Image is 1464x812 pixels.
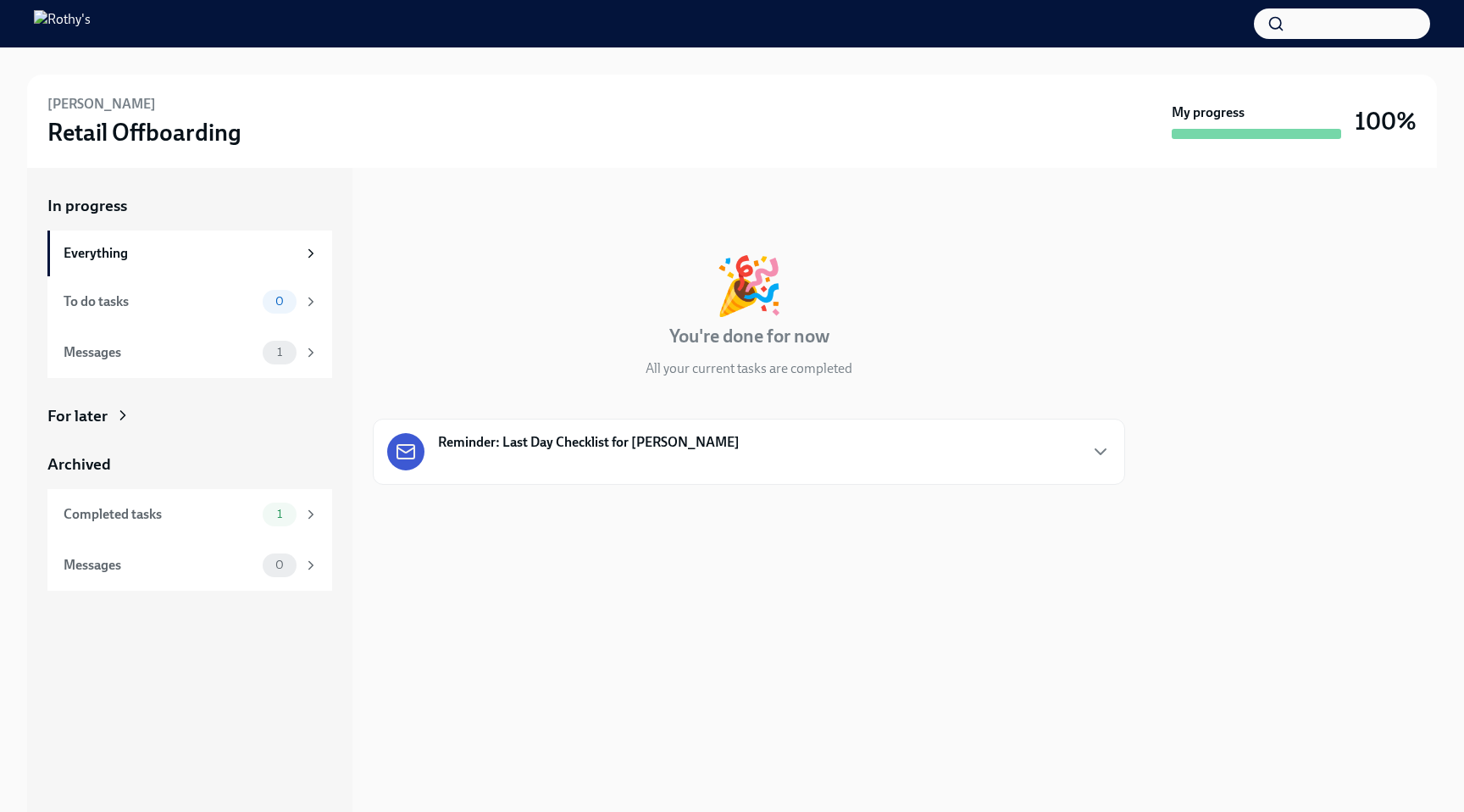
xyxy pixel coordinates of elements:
[265,295,294,308] span: 0
[64,343,256,362] div: Messages
[47,405,332,427] a: For later
[267,346,292,359] span: 1
[47,195,332,217] a: In progress
[47,327,332,378] a: Messages1
[64,292,256,311] div: To do tasks
[34,10,91,37] img: Rothy's
[64,244,297,263] div: Everything
[47,95,156,114] h6: [PERSON_NAME]
[267,508,292,520] span: 1
[64,505,256,524] div: Completed tasks
[47,117,241,147] h3: Retail Offboarding
[646,359,852,378] p: All your current tasks are completed
[1172,103,1245,122] strong: My progress
[373,195,452,217] div: In progress
[1355,106,1417,136] h3: 100%
[47,231,332,276] a: Everything
[47,276,332,327] a: To do tasks0
[47,453,332,476] a: Archived
[714,258,784,314] div: 🎉
[64,556,256,575] div: Messages
[265,559,294,571] span: 0
[47,489,332,540] a: Completed tasks1
[669,324,829,349] h4: You're done for now
[47,405,108,427] div: For later
[47,540,332,591] a: Messages0
[438,433,740,452] strong: Reminder: Last Day Checklist for [PERSON_NAME]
